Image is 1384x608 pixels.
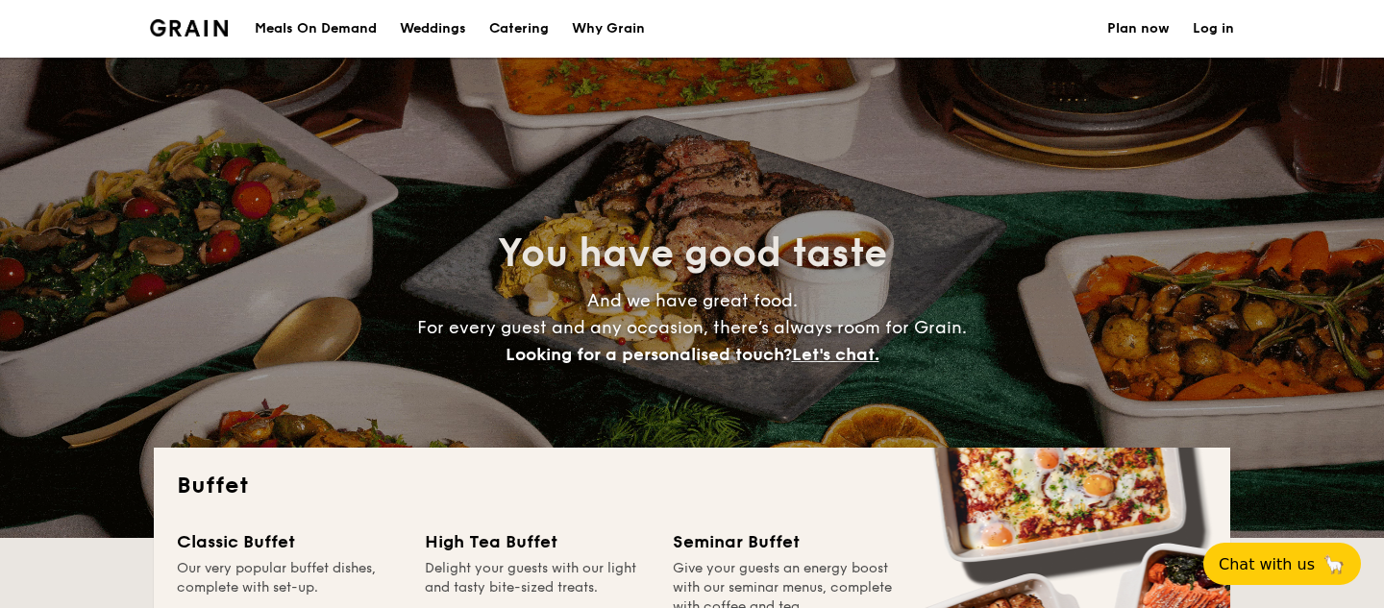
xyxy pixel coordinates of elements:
[177,528,402,555] div: Classic Buffet
[177,471,1207,501] h2: Buffet
[1219,555,1315,573] span: Chat with us
[792,344,879,365] span: Let's chat.
[1203,543,1361,585] button: Chat with us🦙
[425,528,650,555] div: High Tea Buffet
[1322,553,1346,575] span: 🦙
[150,19,228,36] img: Grain
[673,528,898,555] div: Seminar Buffet
[150,19,228,36] a: Logotype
